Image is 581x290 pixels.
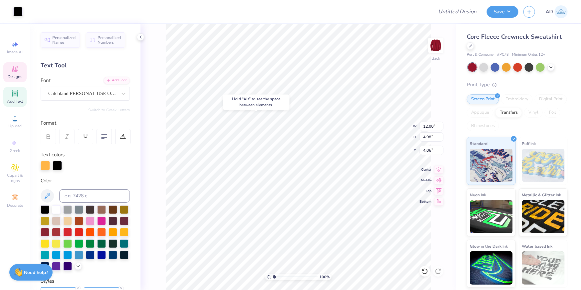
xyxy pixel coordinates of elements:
[470,243,508,250] span: Glow in the Dark Ink
[41,61,130,70] div: Text Tool
[470,149,513,182] img: Standard
[420,178,432,183] span: Middle
[545,108,560,118] div: Foil
[420,199,432,204] span: Bottom
[487,6,518,18] button: Save
[470,251,513,285] img: Glow in the Dark Ink
[497,52,509,58] span: # PC78
[88,107,130,113] button: Switch to Greek Letters
[555,5,568,18] img: Aldro Dalugdog
[41,119,131,127] div: Format
[41,177,130,185] div: Color
[420,167,432,172] span: Center
[98,35,121,45] span: Personalized Numbers
[7,203,23,208] span: Decorate
[512,52,545,58] span: Minimum Order: 12 +
[470,191,486,198] span: Neon Ink
[470,140,487,147] span: Standard
[467,121,499,131] div: Rhinestones
[59,189,130,203] input: e.g. 7428 c
[467,94,499,104] div: Screen Print
[522,243,553,250] span: Water based Ink
[467,52,494,58] span: Port & Company
[7,99,23,104] span: Add Text
[24,269,48,276] strong: Need help?
[522,200,565,233] img: Metallic & Glitter Ink
[41,277,130,285] div: Styles
[524,108,543,118] div: Vinyl
[522,140,536,147] span: Puff Ink
[522,149,565,182] img: Puff Ink
[52,35,76,45] span: Personalized Names
[3,173,27,183] span: Clipart & logos
[8,123,22,129] span: Upload
[8,74,22,79] span: Designs
[501,94,533,104] div: Embroidery
[7,49,23,55] span: Image AI
[41,151,65,159] label: Text colors
[420,189,432,193] span: Top
[223,94,290,110] div: Hold “Alt” to see the space between elements.
[495,108,522,118] div: Transfers
[546,5,568,18] a: AD
[470,200,513,233] img: Neon Ink
[433,5,482,18] input: Untitled Design
[522,251,565,285] img: Water based Ink
[319,274,330,280] span: 100 %
[467,108,493,118] div: Applique
[467,81,568,89] div: Print Type
[535,94,567,104] div: Digital Print
[467,33,562,41] span: Core Fleece Crewneck Sweatshirt
[546,8,553,16] span: AD
[10,148,20,153] span: Greek
[432,55,440,61] div: Back
[41,77,51,84] label: Font
[429,39,442,52] img: Back
[522,191,561,198] span: Metallic & Glitter Ink
[104,77,130,84] div: Add Font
